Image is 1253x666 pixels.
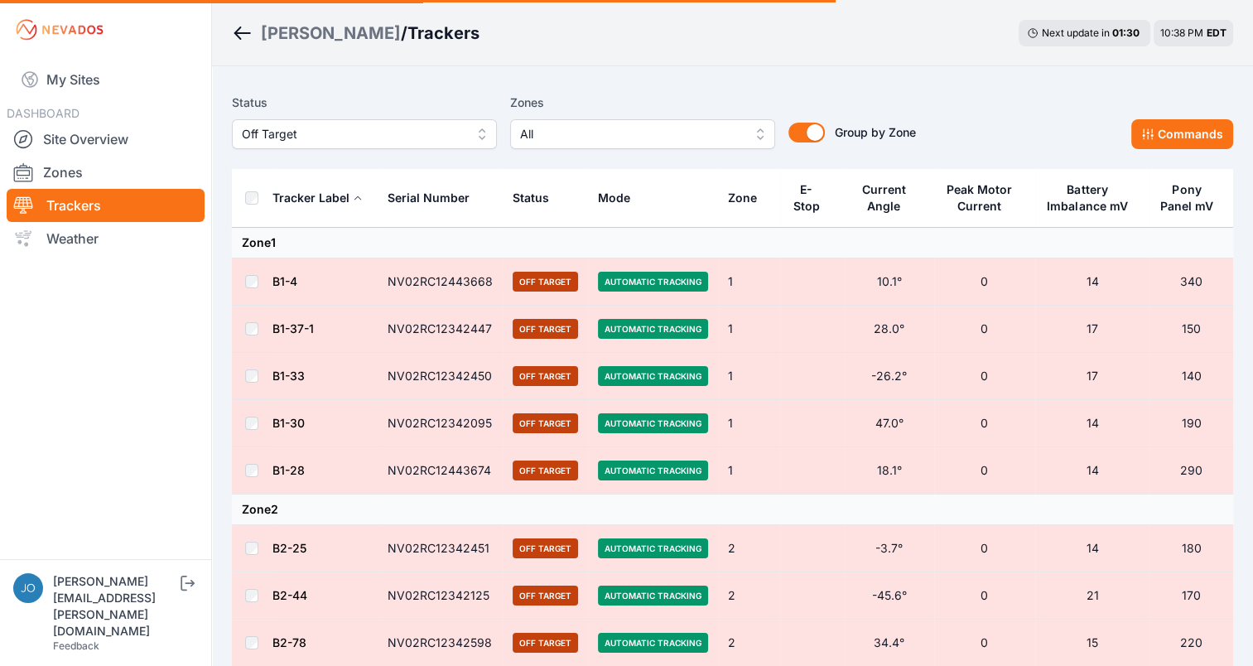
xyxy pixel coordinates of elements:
[378,306,503,353] td: NV02RC12342447
[272,369,305,383] a: B1-33
[934,306,1035,353] td: 0
[13,573,43,603] img: joe.bollinger@nevados.solar
[272,321,314,335] a: B1-37-1
[1035,525,1150,572] td: 14
[728,178,770,218] button: Zone
[7,106,80,120] span: DASHBOARD
[7,60,205,99] a: My Sites
[598,366,708,386] span: Automatic Tracking
[388,190,470,206] div: Serial Number
[1035,572,1150,620] td: 21
[718,400,780,447] td: 1
[844,447,933,495] td: 18.1°
[53,639,99,652] a: Feedback
[718,353,780,400] td: 1
[510,119,775,149] button: All
[1042,27,1110,39] span: Next update in
[7,189,205,222] a: Trackers
[1149,525,1233,572] td: 180
[378,400,503,447] td: NV02RC12342095
[261,22,401,45] a: [PERSON_NAME]
[598,319,708,339] span: Automatic Tracking
[272,178,363,218] button: Tracker Label
[718,525,780,572] td: 2
[1149,306,1233,353] td: 150
[272,190,349,206] div: Tracker Label
[232,495,1233,525] td: Zone 2
[407,22,480,45] h3: Trackers
[844,525,933,572] td: -3.7°
[378,258,503,306] td: NV02RC12443668
[513,366,578,386] span: Off Target
[934,525,1035,572] td: 0
[401,22,407,45] span: /
[598,190,630,206] div: Mode
[232,119,497,149] button: Off Target
[718,258,780,306] td: 1
[1160,27,1203,39] span: 10:38 PM
[598,272,708,292] span: Automatic Tracking
[718,306,780,353] td: 1
[835,125,916,139] span: Group by Zone
[232,12,480,55] nav: Breadcrumb
[598,538,708,558] span: Automatic Tracking
[242,124,464,144] span: Off Target
[1035,400,1150,447] td: 14
[53,573,177,639] div: [PERSON_NAME][EMAIL_ADDRESS][PERSON_NAME][DOMAIN_NAME]
[1035,447,1150,495] td: 14
[513,586,578,606] span: Off Target
[944,181,1015,215] div: Peak Motor Current
[934,572,1035,620] td: 0
[1149,447,1233,495] td: 290
[7,156,205,189] a: Zones
[844,258,933,306] td: 10.1°
[513,190,549,206] div: Status
[1045,170,1140,226] button: Battery Imbalance mV
[1149,353,1233,400] td: 140
[7,123,205,156] a: Site Overview
[1131,119,1233,149] button: Commands
[272,541,306,555] a: B2-25
[728,190,757,206] div: Zone
[934,447,1035,495] td: 0
[854,170,923,226] button: Current Angle
[513,272,578,292] span: Off Target
[513,319,578,339] span: Off Target
[844,353,933,400] td: -26.2°
[944,170,1025,226] button: Peak Motor Current
[232,228,1233,258] td: Zone 1
[598,461,708,480] span: Automatic Tracking
[934,400,1035,447] td: 0
[1159,170,1223,226] button: Pony Panel mV
[718,572,780,620] td: 2
[378,353,503,400] td: NV02RC12342450
[378,447,503,495] td: NV02RC12443674
[1159,181,1213,215] div: Pony Panel mV
[513,413,578,433] span: Off Target
[844,400,933,447] td: 47.0°
[513,461,578,480] span: Off Target
[854,181,913,215] div: Current Angle
[598,586,708,606] span: Automatic Tracking
[13,17,106,43] img: Nevados
[1035,258,1150,306] td: 14
[1149,258,1233,306] td: 340
[510,93,775,113] label: Zones
[844,572,933,620] td: -45.6°
[513,178,562,218] button: Status
[513,633,578,653] span: Off Target
[272,588,307,602] a: B2-44
[1045,181,1130,215] div: Battery Imbalance mV
[844,306,933,353] td: 28.0°
[272,635,306,649] a: B2-78
[272,416,305,430] a: B1-30
[1112,27,1142,40] div: 01 : 30
[598,413,708,433] span: Automatic Tracking
[520,124,742,144] span: All
[598,178,643,218] button: Mode
[232,93,497,113] label: Status
[272,274,297,288] a: B1-4
[388,178,483,218] button: Serial Number
[1149,572,1233,620] td: 170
